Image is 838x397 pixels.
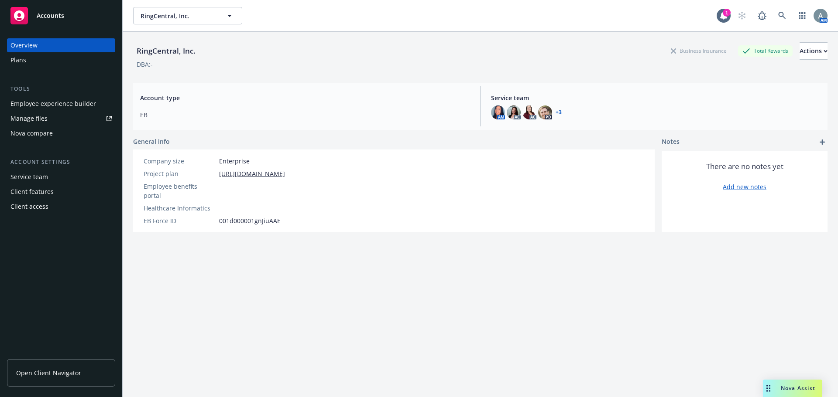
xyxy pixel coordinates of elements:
[10,112,48,126] div: Manage files
[781,384,815,392] span: Nova Assist
[507,105,521,119] img: photo
[662,137,680,147] span: Notes
[16,368,81,377] span: Open Client Navigator
[10,200,48,214] div: Client access
[666,45,731,56] div: Business Insurance
[738,45,793,56] div: Total Rewards
[7,126,115,140] a: Nova compare
[144,182,216,200] div: Employee benefits portal
[723,182,766,191] a: Add new notes
[491,105,505,119] img: photo
[7,158,115,166] div: Account settings
[763,380,822,397] button: Nova Assist
[10,126,53,140] div: Nova compare
[723,9,731,17] div: 1
[144,156,216,166] div: Company size
[10,97,96,111] div: Employee experience builder
[10,38,38,52] div: Overview
[763,380,774,397] div: Drag to move
[37,12,64,19] span: Accounts
[7,112,115,126] a: Manage files
[522,105,536,119] img: photo
[7,3,115,28] a: Accounts
[7,97,115,111] a: Employee experience builder
[144,204,216,213] div: Healthcare Informatics
[141,11,216,20] span: RingCentral, Inc.
[133,45,199,57] div: RingCentral, Inc.
[538,105,552,119] img: photo
[144,216,216,225] div: EB Force ID
[140,110,470,119] span: EB
[7,185,115,199] a: Client features
[7,200,115,214] a: Client access
[773,7,791,24] a: Search
[753,7,771,24] a: Report a Bug
[817,137,828,147] a: add
[556,110,562,115] a: +3
[793,7,811,24] a: Switch app
[219,169,285,178] a: [URL][DOMAIN_NAME]
[7,85,115,93] div: Tools
[10,185,54,199] div: Client features
[7,170,115,184] a: Service team
[814,9,828,23] img: photo
[491,93,821,102] span: Service team
[10,170,48,184] div: Service team
[7,38,115,52] a: Overview
[144,169,216,178] div: Project plan
[733,7,751,24] a: Start snowing
[10,53,26,67] div: Plans
[219,156,250,166] span: Enterprise
[137,60,153,69] div: DBA: -
[133,137,170,146] span: General info
[800,42,828,60] button: Actions
[133,7,242,24] button: RingCentral, Inc.
[219,204,221,213] span: -
[140,93,470,102] span: Account type
[7,53,115,67] a: Plans
[219,216,281,225] span: 001d000001gnJiuAAE
[800,43,828,59] div: Actions
[219,187,221,196] span: -
[706,161,783,172] span: There are no notes yet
